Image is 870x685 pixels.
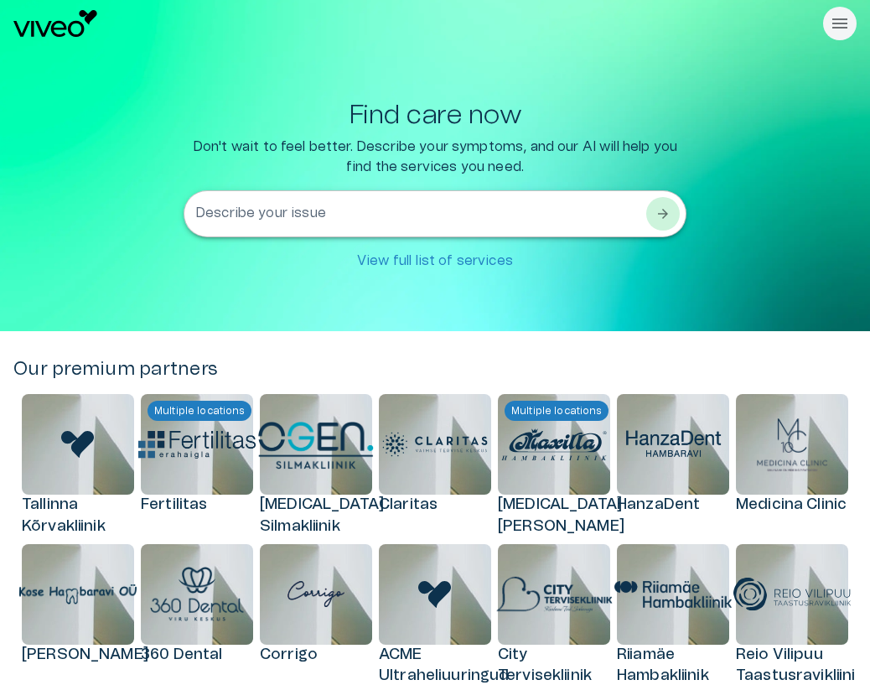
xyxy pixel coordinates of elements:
[736,495,848,516] h6: Medicina Clinic
[260,645,372,666] h6: Corrigo
[505,403,608,418] span: Multiple locations
[260,495,372,537] h6: [MEDICAL_DATA] Silmakliinik
[357,251,513,271] p: View full list of services
[141,495,253,516] h6: Fertilitas
[617,495,729,516] h6: HanzaDent
[349,101,522,130] h1: Find care now
[141,645,253,666] h6: 360 Dental
[13,10,97,37] img: Viveo logo
[22,645,134,666] h6: [PERSON_NAME]
[348,244,522,278] button: View full list of services
[498,495,610,537] h6: [MEDICAL_DATA][PERSON_NAME]
[379,495,491,516] h6: Claritas
[184,137,686,177] p: Don't wait to feel better. Describe your symptoms, and our AI will help you find the services you...
[646,197,680,231] button: Submit provided health care concern
[22,495,134,537] h6: Tallinna Kõrvakliinik
[148,403,251,418] span: Multiple locations
[13,10,816,37] a: Navigate to homepage
[655,205,671,222] span: arrow_forward
[823,7,857,40] button: Handle dropdown menu visibility
[13,358,857,381] h4: Our premium partners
